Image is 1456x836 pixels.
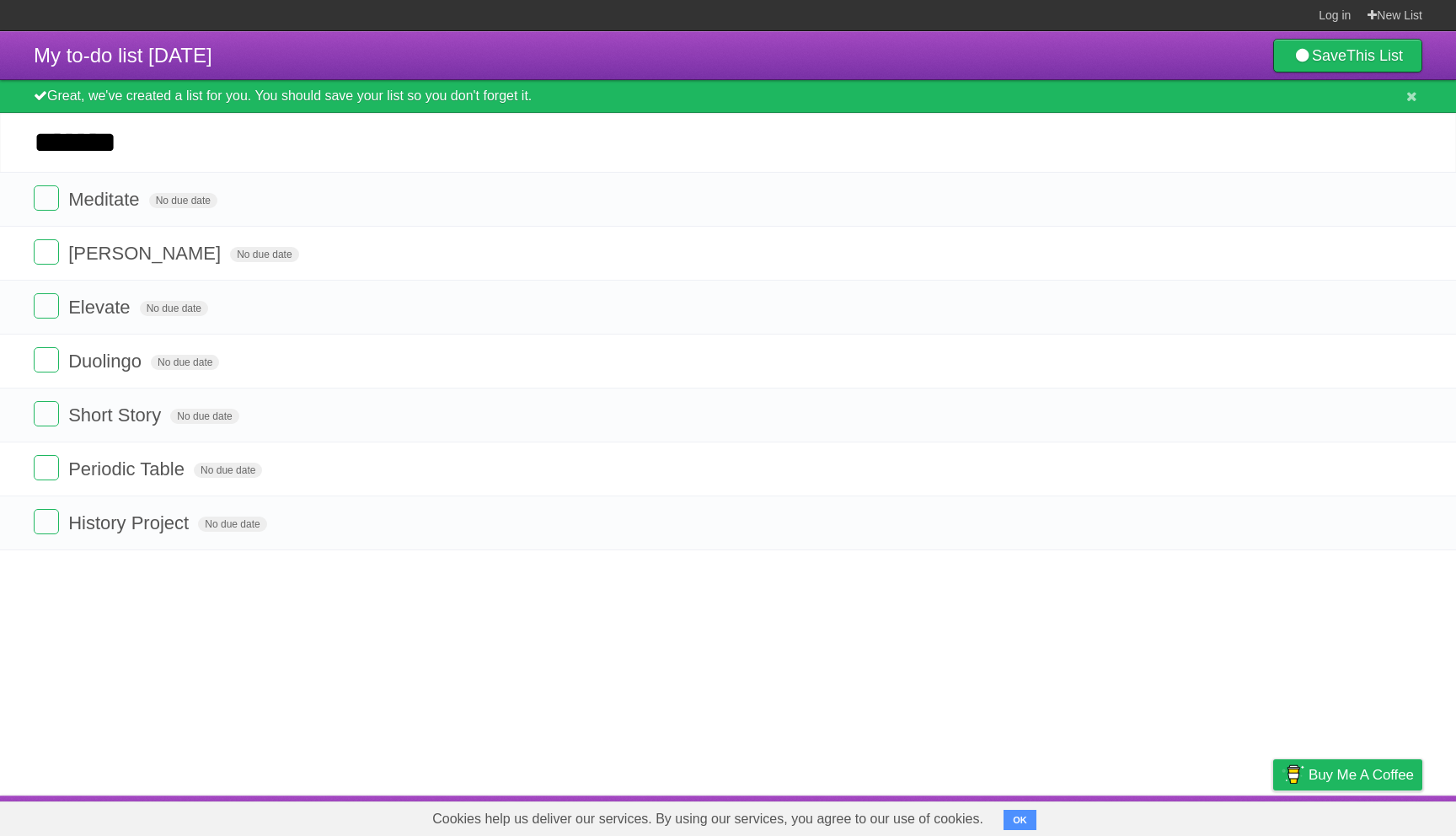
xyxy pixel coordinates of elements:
[1105,800,1173,832] a: Developers
[34,509,59,534] label: Done
[68,351,146,372] span: Duolingo
[34,185,59,211] label: Done
[1273,39,1422,72] a: SaveThis List
[34,44,212,67] span: My to-do list [DATE]
[149,193,217,208] span: No due date
[68,297,134,318] span: Elevate
[68,458,189,480] span: Periodic Table
[34,239,59,265] label: Done
[170,409,238,424] span: No due date
[68,512,193,533] span: History Project
[230,247,298,262] span: No due date
[68,243,225,264] span: [PERSON_NAME]
[1316,800,1422,832] a: Suggest a feature
[34,293,59,319] label: Done
[1251,800,1295,832] a: Privacy
[34,347,59,372] label: Done
[68,189,143,210] span: Meditate
[198,517,266,532] span: No due date
[151,355,219,370] span: No due date
[1309,760,1414,790] span: Buy me a coffee
[1346,47,1403,64] b: This List
[34,455,59,480] label: Done
[1004,810,1036,830] button: OK
[34,401,59,426] label: Done
[68,405,165,426] span: Short Story
[194,463,262,478] span: No due date
[1194,800,1231,832] a: Terms
[1282,760,1304,789] img: Buy me a coffee
[140,301,208,316] span: No due date
[1049,800,1084,832] a: About
[1273,759,1422,790] a: Buy me a coffee
[415,802,1000,836] span: Cookies help us deliver our services. By using our services, you agree to our use of cookies.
